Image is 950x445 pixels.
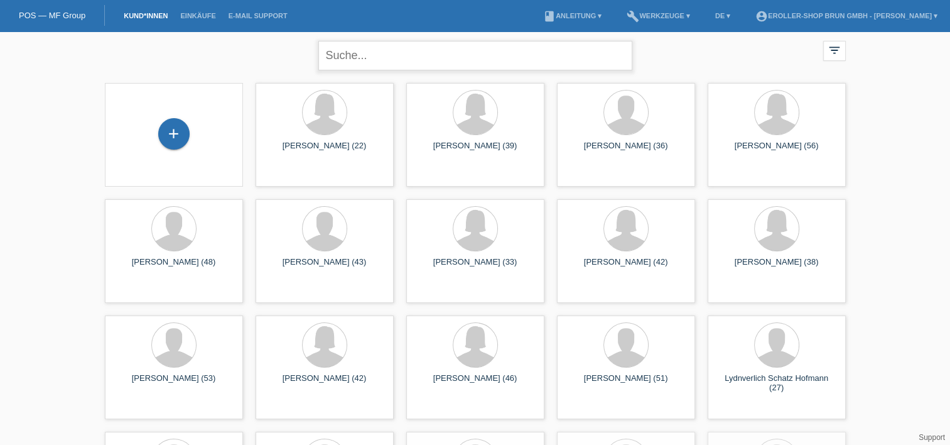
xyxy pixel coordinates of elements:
div: [PERSON_NAME] (46) [416,373,534,393]
a: Einkäufe [174,12,222,19]
div: [PERSON_NAME] (39) [416,141,534,161]
a: POS — MF Group [19,11,85,20]
div: [PERSON_NAME] (51) [567,373,685,393]
div: [PERSON_NAME] (43) [266,257,384,277]
div: [PERSON_NAME] (36) [567,141,685,161]
i: account_circle [755,10,768,23]
div: [PERSON_NAME] (42) [567,257,685,277]
input: Suche... [318,41,632,70]
div: Lydnverlich Schatz Hofmann (27) [718,373,836,393]
a: Support [919,433,945,442]
i: filter_list [828,43,841,57]
div: Kund*in hinzufügen [159,123,189,145]
a: bookAnleitung ▾ [537,12,608,19]
div: [PERSON_NAME] (38) [718,257,836,277]
a: DE ▾ [709,12,737,19]
div: [PERSON_NAME] (53) [115,373,233,393]
div: [PERSON_NAME] (56) [718,141,836,161]
a: E-Mail Support [222,12,294,19]
i: book [543,10,556,23]
div: [PERSON_NAME] (22) [266,141,384,161]
a: Kund*innen [117,12,174,19]
div: [PERSON_NAME] (48) [115,257,233,277]
a: buildWerkzeuge ▾ [620,12,696,19]
div: [PERSON_NAME] (33) [416,257,534,277]
a: account_circleeRoller-Shop Brun GmbH - [PERSON_NAME] ▾ [749,12,944,19]
i: build [627,10,639,23]
div: [PERSON_NAME] (42) [266,373,384,393]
